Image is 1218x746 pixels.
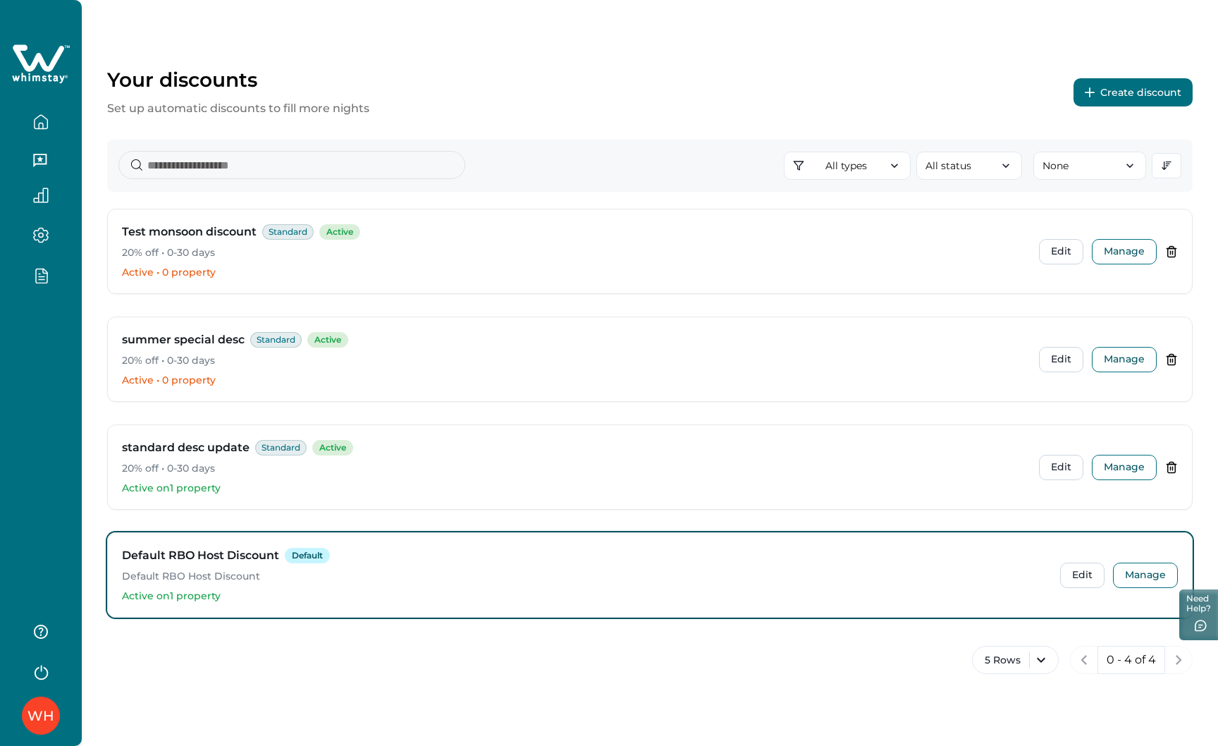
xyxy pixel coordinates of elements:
h3: Test monsoon discount [122,224,257,240]
span: Standard [262,224,314,240]
button: Create discount [1074,78,1193,106]
button: Edit [1039,347,1083,372]
span: Standard [255,440,307,455]
button: next page [1164,646,1193,674]
p: Active • 0 property [122,266,1028,280]
button: Edit [1039,239,1083,264]
span: Standard [250,332,302,348]
button: previous page [1070,646,1098,674]
p: 20% off • 0-30 days [122,462,1028,476]
h3: summer special desc [122,331,245,348]
p: Your discounts [107,68,369,92]
p: Default RBO Host Discount [122,570,1049,584]
span: Active [312,440,353,455]
p: 20% off • 0-30 days [122,246,1028,260]
button: 5 Rows [972,646,1059,674]
p: Active on 1 property [122,589,1049,604]
p: Active on 1 property [122,482,1028,496]
button: Manage [1092,347,1157,372]
span: Default [285,548,330,563]
button: Manage [1092,239,1157,264]
div: Whimstay Host [27,699,54,733]
span: Active [307,332,348,348]
button: 0 - 4 of 4 [1097,646,1165,674]
h3: standard desc update [122,439,250,456]
h3: Default RBO Host Discount [122,547,279,564]
p: 20% off • 0-30 days [122,354,1028,368]
button: Manage [1113,563,1178,588]
button: Edit [1039,455,1083,480]
button: Edit [1060,563,1105,588]
p: Active • 0 property [122,374,1028,388]
p: 0 - 4 of 4 [1107,653,1156,667]
span: Active [319,224,360,240]
button: Manage [1092,455,1157,480]
p: Set up automatic discounts to fill more nights [107,100,369,117]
